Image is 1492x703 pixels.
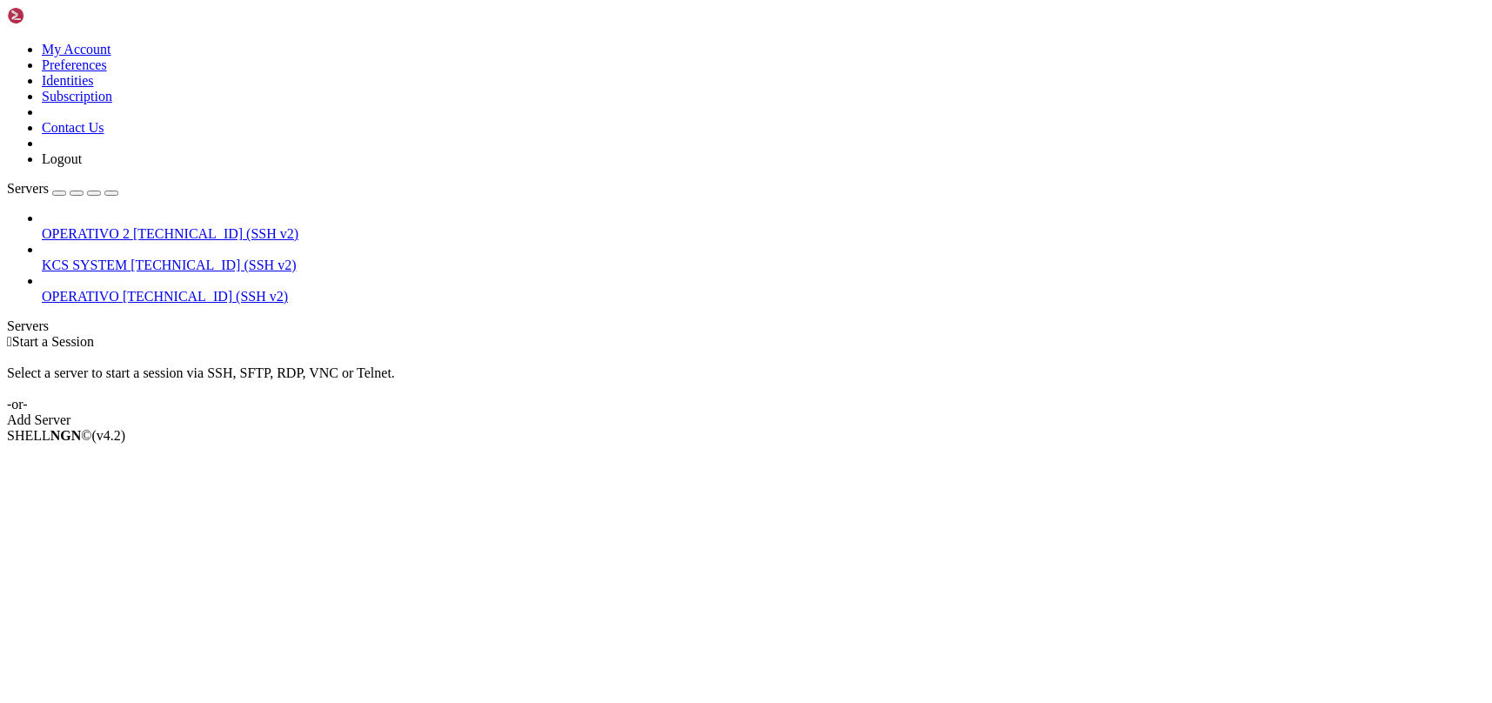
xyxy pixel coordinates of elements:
li: OPERATIVO [TECHNICAL_ID] (SSH v2) [42,273,1485,305]
span: [TECHNICAL_ID] (SSH v2) [133,226,298,241]
span: Start a Session [12,334,94,349]
a: Subscription [42,89,112,104]
a: OPERATIVO [TECHNICAL_ID] (SSH v2) [42,289,1485,305]
a: OPERATIVO 2 [TECHNICAL_ID] (SSH v2) [42,226,1485,242]
div: Servers [7,318,1485,334]
a: Servers [7,181,118,196]
li: OPERATIVO 2 [TECHNICAL_ID] (SSH v2) [42,211,1485,242]
a: KCS SYSTEM [TECHNICAL_ID] (SSH v2) [42,258,1485,273]
a: Preferences [42,57,107,72]
span: KCS SYSTEM [42,258,127,272]
b: NGN [50,428,82,443]
span: SHELL © [7,428,125,443]
span: OPERATIVO 2 [42,226,130,241]
a: My Account [42,42,111,57]
a: Contact Us [42,120,104,135]
div: Add Server [7,412,1485,428]
span: 4.2.0 [92,428,126,443]
img: Shellngn [7,7,107,24]
li: KCS SYSTEM [TECHNICAL_ID] (SSH v2) [42,242,1485,273]
span: OPERATIVO [42,289,119,304]
span:  [7,334,12,349]
span: Servers [7,181,49,196]
a: Logout [42,151,82,166]
div: Select a server to start a session via SSH, SFTP, RDP, VNC or Telnet. -or- [7,350,1485,412]
span: [TECHNICAL_ID] (SSH v2) [130,258,296,272]
a: Identities [42,73,94,88]
span: [TECHNICAL_ID] (SSH v2) [123,289,288,304]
